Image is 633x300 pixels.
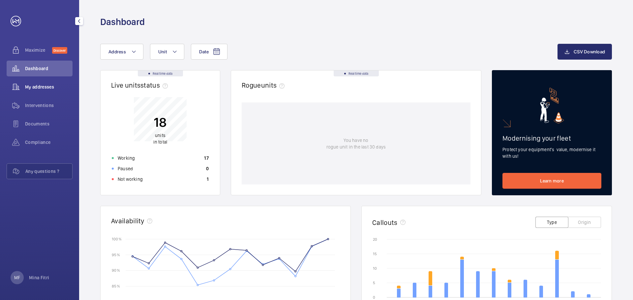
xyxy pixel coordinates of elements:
[155,133,166,138] span: units
[502,146,601,159] p: Protect your equipment's value, modernise it with us!
[25,102,73,109] span: Interventions
[25,139,73,146] span: Compliance
[25,47,52,53] span: Maximize
[25,84,73,90] span: My addresses
[140,81,170,89] span: status
[206,165,209,172] p: 0
[112,268,120,273] text: 90 %
[14,274,20,281] p: MF
[261,81,287,89] span: units
[558,44,612,60] button: CSV Download
[100,44,143,60] button: Address
[100,16,145,28] h1: Dashboard
[118,176,143,182] p: Not working
[153,114,167,130] p: 18
[138,70,183,76] div: Real time data
[108,49,126,54] span: Address
[373,266,377,271] text: 10
[191,44,227,60] button: Date
[535,217,568,228] button: Type
[111,81,170,89] h2: Live units
[25,121,73,127] span: Documents
[502,134,601,142] h2: Modernising your fleet
[373,281,375,285] text: 5
[25,168,72,175] span: Any questions ?
[373,237,377,242] text: 20
[207,176,209,182] p: 1
[153,132,167,145] p: in total
[112,284,120,288] text: 85 %
[540,88,564,123] img: marketing-card.svg
[111,217,144,225] h2: Availability
[574,49,605,54] span: CSV Download
[568,217,601,228] button: Origin
[334,70,379,76] div: Real time data
[502,173,601,189] a: Learn more
[150,44,184,60] button: Unit
[112,252,120,257] text: 95 %
[199,49,209,54] span: Date
[372,218,398,227] h2: Callouts
[52,47,67,54] span: Discover
[242,81,287,89] h2: Rogue
[118,155,135,161] p: Working
[158,49,167,54] span: Unit
[204,155,209,161] p: 17
[25,65,73,72] span: Dashboard
[373,295,375,300] text: 0
[29,274,49,281] p: Mina Fitri
[373,252,377,256] text: 15
[118,165,133,172] p: Paused
[326,137,386,150] p: You have no rogue unit in the last 30 days
[112,236,122,241] text: 100 %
